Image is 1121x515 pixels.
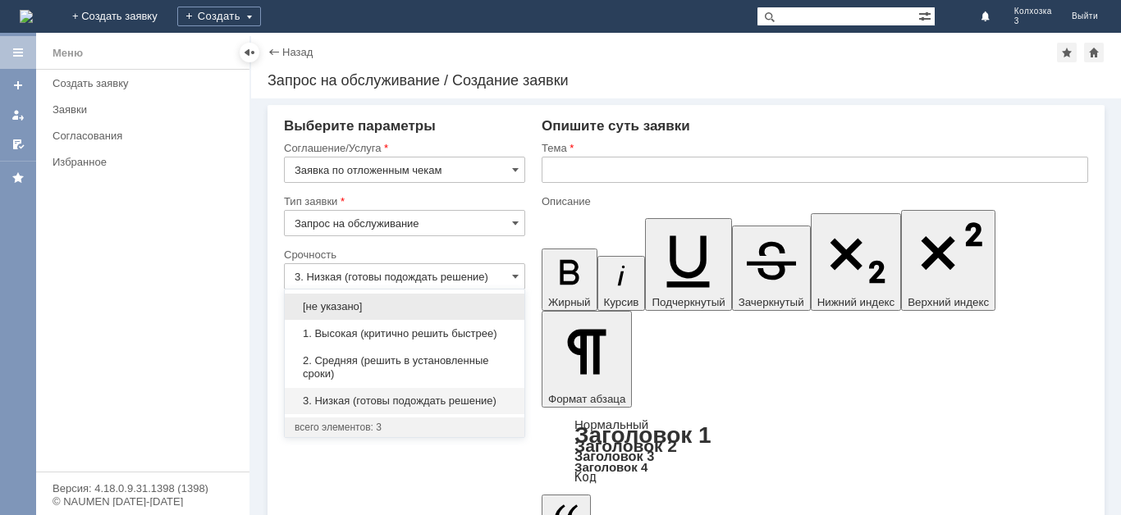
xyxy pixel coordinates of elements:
span: Верхний индекс [908,296,989,308]
div: Запрос на обслуживание / Создание заявки [268,72,1105,89]
div: Тип заявки [284,196,522,207]
a: Заявки [46,97,246,122]
span: 3 [1014,16,1052,26]
span: Подчеркнутый [652,296,725,308]
div: Сделать домашней страницей [1084,43,1104,62]
a: Мои согласования [5,131,31,157]
span: Расширенный поиск [918,7,935,23]
button: Верхний индекс [901,210,995,311]
div: Согласования [53,130,240,142]
div: Создать заявку [53,77,240,89]
div: Создать [177,7,261,26]
div: Меню [53,43,83,63]
div: всего элементов: 3 [295,421,515,434]
span: Нижний индекс [817,296,895,308]
button: Зачеркнутый [732,226,811,311]
a: Мои заявки [5,102,31,128]
div: © NAUMEN [DATE]-[DATE] [53,496,233,507]
span: Жирный [548,296,591,308]
span: Колхозка [1014,7,1052,16]
img: logo [20,10,33,23]
a: Создать заявку [5,72,31,98]
a: Заголовок 2 [574,436,677,455]
a: Назад [282,46,313,58]
a: Перейти на домашнюю страницу [20,10,33,23]
div: Тема [542,143,1085,153]
span: 2. Средняя (решить в установленные сроки) [295,354,515,381]
a: Нормальный [574,417,648,431]
span: Формат абзаца [548,393,625,405]
span: 1. Высокая (критично решить быстрее) [295,327,515,340]
a: Код [574,470,597,485]
button: Подчеркнутый [645,218,731,311]
div: Добавить в избранное [1057,43,1077,62]
div: Срочность [284,249,522,260]
a: Заголовок 3 [574,449,654,463]
div: Описание [542,196,1085,207]
div: Соглашение/Услуга [284,143,522,153]
button: Курсив [597,256,646,311]
a: Согласования [46,123,246,148]
div: Избранное [53,156,222,168]
span: Опишите суть заявки [542,118,690,134]
div: Формат абзаца [542,419,1088,483]
a: Заголовок 4 [574,460,647,474]
div: Версия: 4.18.0.9.31.1398 (1398) [53,483,233,494]
button: Формат абзаца [542,311,632,408]
span: Выберите параметры [284,118,436,134]
span: [не указано] [295,300,515,313]
button: Жирный [542,248,597,311]
button: Нижний индекс [811,213,902,311]
a: Создать заявку [46,71,246,96]
span: Зачеркнутый [739,296,804,308]
span: 3. Низкая (готовы подождать решение) [295,394,515,408]
div: Скрыть меню [240,43,259,62]
a: Заголовок 1 [574,422,711,448]
div: Заявки [53,103,240,116]
span: Курсив [604,296,639,308]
